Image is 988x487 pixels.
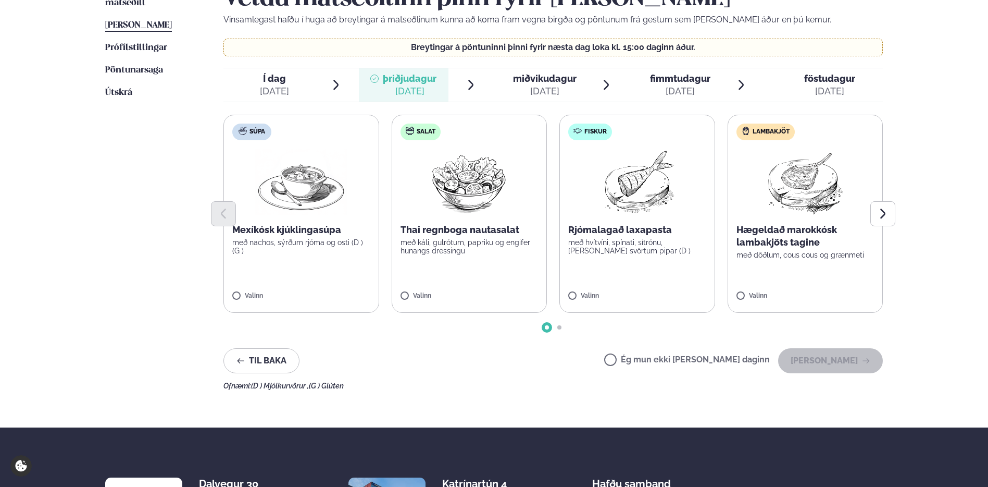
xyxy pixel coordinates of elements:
img: Soup.png [255,149,347,215]
img: Fish.png [591,149,683,215]
a: Útskrá [105,87,132,99]
img: Salad.png [423,149,515,215]
p: Rjómalagað laxapasta [568,224,706,236]
img: Lamb.svg [742,127,750,135]
span: Go to slide 1 [545,325,549,330]
span: Prófílstillingar [105,43,167,52]
a: Pöntunarsaga [105,64,163,77]
div: Ofnæmi: [223,382,883,390]
button: Next slide [870,201,895,226]
a: [PERSON_NAME] [105,19,172,32]
p: Mexíkósk kjúklingasúpa [232,224,370,236]
span: Fiskur [584,128,607,136]
p: Vinsamlegast hafðu í huga að breytingar á matseðlinum kunna að koma fram vegna birgða og pöntunum... [223,14,883,26]
p: Breytingar á pöntuninni þinni fyrir næsta dag loka kl. 15:00 daginn áður. [234,43,872,52]
span: miðvikudagur [513,73,577,84]
span: [PERSON_NAME] [105,21,172,30]
img: soup.svg [239,127,247,135]
button: Til baka [223,348,299,373]
p: með hvítvíni, spínati, sítrónu, [PERSON_NAME] svörtum pipar (D ) [568,238,706,255]
p: Thai regnboga nautasalat [401,224,539,236]
span: Pöntunarsaga [105,66,163,75]
span: Go to slide 2 [557,325,561,330]
img: Lamb-Meat.png [759,149,851,215]
span: fimmtudagur [650,73,710,84]
p: með nachos, sýrðum rjóma og osti (D ) (G ) [232,238,370,255]
span: (G ) Glúten [309,382,344,390]
div: [DATE] [804,85,855,98]
span: Í dag [260,72,289,85]
div: [DATE] [260,85,289,98]
span: þriðjudagur [383,73,436,84]
img: fish.svg [573,127,582,135]
div: [DATE] [650,85,710,98]
button: [PERSON_NAME] [778,348,883,373]
img: salad.svg [406,127,414,135]
p: með káli, gulrótum, papriku og engifer hunangs dressingu [401,238,539,255]
span: Súpa [249,128,265,136]
a: Cookie settings [10,455,32,477]
button: Previous slide [211,201,236,226]
div: [DATE] [513,85,577,98]
div: [DATE] [383,85,436,98]
p: Hægeldað marokkósk lambakjöts tagine [736,224,874,249]
span: föstudagur [804,73,855,84]
span: (D ) Mjólkurvörur , [251,382,309,390]
span: Lambakjöt [753,128,790,136]
p: með döðlum, cous cous og grænmeti [736,251,874,259]
span: Útskrá [105,88,132,97]
span: Salat [417,128,435,136]
a: Prófílstillingar [105,42,167,54]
